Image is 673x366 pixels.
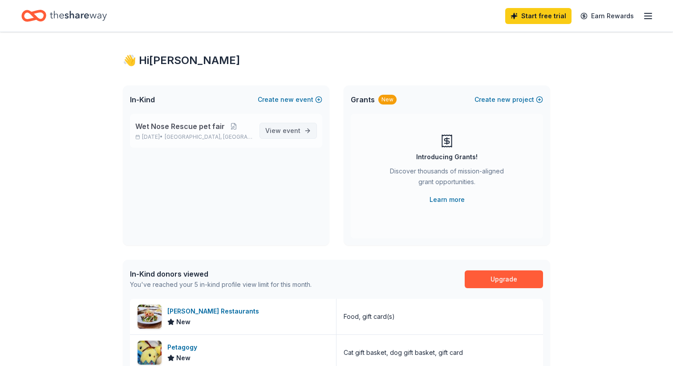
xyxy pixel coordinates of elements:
[344,311,395,322] div: Food, gift card(s)
[265,125,300,136] span: View
[21,5,107,26] a: Home
[344,347,463,358] div: Cat gift basket, dog gift basket, gift card
[130,279,312,290] div: You've reached your 5 in-kind profile view limit for this month.
[176,317,191,327] span: New
[167,342,201,353] div: Petagogy
[378,95,397,105] div: New
[497,94,511,105] span: new
[138,341,162,365] img: Image for Petagogy
[430,194,465,205] a: Learn more
[135,121,225,132] span: Wet Nose Rescue pet fair
[130,269,312,279] div: In-Kind donors viewed
[505,8,572,24] a: Start free trial
[258,94,322,105] button: Createnewevent
[465,270,543,288] a: Upgrade
[280,94,294,105] span: new
[123,53,550,68] div: 👋 Hi [PERSON_NAME]
[165,133,252,141] span: [GEOGRAPHIC_DATA], [GEOGRAPHIC_DATA]
[474,94,543,105] button: Createnewproject
[259,123,317,139] a: View event
[135,133,252,141] p: [DATE] •
[283,127,300,134] span: event
[130,94,155,105] span: In-Kind
[386,166,507,191] div: Discover thousands of mission-aligned grant opportunities.
[351,94,375,105] span: Grants
[176,353,191,363] span: New
[416,152,478,162] div: Introducing Grants!
[575,8,639,24] a: Earn Rewards
[167,306,263,317] div: [PERSON_NAME] Restaurants
[138,305,162,329] img: Image for Cameron Mitchell Restaurants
